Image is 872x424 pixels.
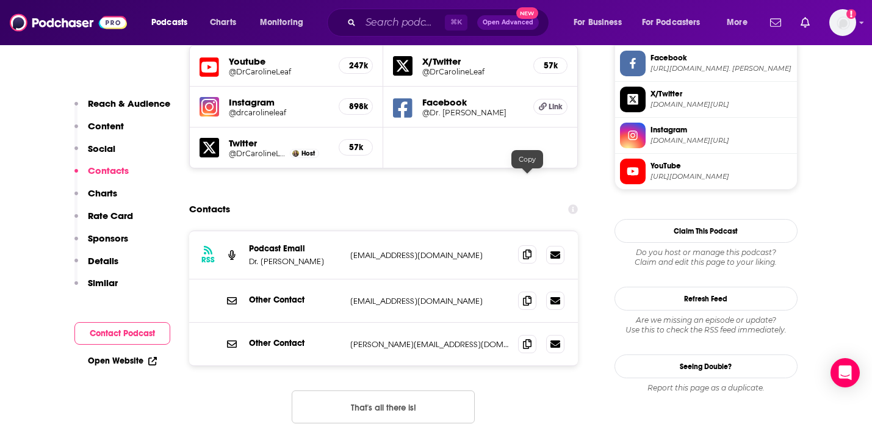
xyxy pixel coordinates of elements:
p: [EMAIL_ADDRESS][DOMAIN_NAME] [350,250,509,261]
a: X/Twitter[DOMAIN_NAME][URL] [620,87,792,112]
button: Contact Podcast [74,322,170,345]
button: open menu [634,13,718,32]
span: X/Twitter [650,88,792,99]
span: ⌘ K [445,15,467,31]
div: Search podcasts, credits, & more... [339,9,561,37]
button: Similar [74,277,118,300]
a: Instagram[DOMAIN_NAME][URL] [620,123,792,148]
svg: Add a profile image [846,9,856,19]
span: Host [301,149,315,157]
span: https://www.facebook.com/Dr. Caroline Leaf [650,64,792,73]
img: Podchaser - Follow, Share and Rate Podcasts [10,11,127,34]
span: Instagram [650,124,792,135]
button: Nothing here. [292,390,475,423]
a: Seeing Double? [614,354,798,378]
h5: Facebook [422,96,524,108]
p: Dr. [PERSON_NAME] [249,256,341,267]
p: Podcast Email [249,243,341,254]
button: Open AdvancedNew [477,15,539,30]
button: open menu [143,13,203,32]
span: Link [549,102,563,112]
p: Reach & Audience [88,98,170,109]
div: Copy [511,150,543,168]
a: @Dr. [PERSON_NAME] [422,108,524,117]
button: Charts [74,187,117,210]
button: Reach & Audience [74,98,170,120]
button: Refresh Feed [614,287,798,311]
a: @DrCarolineLeaf [422,67,524,76]
p: Charts [88,187,117,199]
span: Open Advanced [483,20,533,26]
img: Dr. Caroline Leaf [292,150,299,157]
span: https://www.youtube.com/@DrCarolineLeaf [650,172,792,181]
div: Report this page as a duplicate. [614,383,798,393]
p: Social [88,143,115,154]
h5: 247k [349,60,362,71]
span: Facebook [650,52,792,63]
button: open menu [565,13,637,32]
h5: Youtube [229,56,330,67]
a: Charts [202,13,243,32]
p: [EMAIL_ADDRESS][DOMAIN_NAME] [350,296,509,306]
span: Do you host or manage this podcast? [614,248,798,257]
a: Show notifications dropdown [765,12,786,33]
h3: RSS [201,255,215,265]
h5: Instagram [229,96,330,108]
p: Other Contact [249,338,341,348]
p: Similar [88,277,118,289]
a: YouTube[URL][DOMAIN_NAME] [620,159,792,184]
p: [PERSON_NAME][EMAIL_ADDRESS][DOMAIN_NAME] [350,339,509,350]
button: Show profile menu [829,9,856,36]
p: Content [88,120,124,132]
button: Content [74,120,124,143]
a: @drcarolineleaf [229,108,330,117]
img: iconImage [200,97,219,117]
span: More [727,14,748,31]
button: open menu [251,13,319,32]
p: Rate Card [88,210,133,221]
span: YouTube [650,160,792,171]
h5: Twitter [229,137,330,149]
h5: 57k [544,60,557,71]
h5: 57k [349,142,362,153]
p: Details [88,255,118,267]
button: Contacts [74,165,129,187]
span: Charts [210,14,236,31]
p: Other Contact [249,295,341,305]
a: Link [533,99,568,115]
span: For Business [574,14,622,31]
button: Social [74,143,115,165]
div: Claim and edit this page to your liking. [614,248,798,267]
p: Contacts [88,165,129,176]
h5: 898k [349,101,362,112]
span: instagram.com/drcarolineleaf [650,136,792,145]
h2: Contacts [189,198,230,221]
button: Claim This Podcast [614,219,798,243]
span: Monitoring [260,14,303,31]
a: @DrCarolineLeaf [229,67,330,76]
a: Open Website [88,356,157,366]
span: For Podcasters [642,14,701,31]
div: Open Intercom Messenger [831,358,860,387]
button: Sponsors [74,232,128,255]
div: Are we missing an episode or update? Use this to check the RSS feed immediately. [614,315,798,335]
h5: X/Twitter [422,56,524,67]
p: Sponsors [88,232,128,244]
a: @DrCarolineLeaf [229,149,287,158]
span: twitter.com/DrCarolineLeaf [650,100,792,109]
a: Show notifications dropdown [796,12,815,33]
img: User Profile [829,9,856,36]
span: Logged in as megcassidy [829,9,856,36]
button: Rate Card [74,210,133,232]
span: New [516,7,538,19]
input: Search podcasts, credits, & more... [361,13,445,32]
button: Details [74,255,118,278]
a: Facebook[URL][DOMAIN_NAME]. [PERSON_NAME] [620,51,792,76]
